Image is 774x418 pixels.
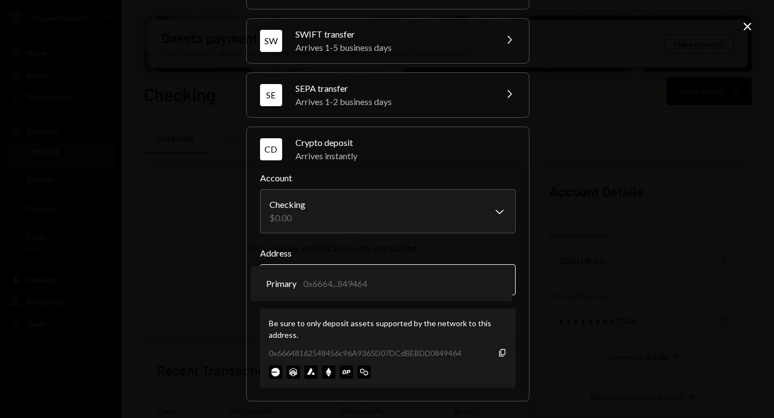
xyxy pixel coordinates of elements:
img: arbitrum-mainnet [287,365,300,379]
div: Be sure to only deposit assets supported by the network to this address. [269,317,507,341]
label: Address [260,247,516,260]
button: Account [260,189,516,233]
div: SEPA transfer [295,82,489,95]
div: Arrives instantly [295,149,516,163]
div: Arrives 1-5 business days [295,41,489,54]
img: optimism-mainnet [340,365,353,379]
div: Crypto deposit [295,136,516,149]
div: Arrives 1-2 business days [295,95,489,108]
img: base-mainnet [269,365,282,379]
img: polygon-mainnet [357,365,371,379]
img: avalanche-mainnet [304,365,318,379]
div: 0x6664...849464 [303,277,367,290]
div: CD [260,138,282,160]
div: SWIFT transfer [295,28,489,41]
label: Account [260,171,516,185]
button: Address [260,264,516,295]
img: ethereum-mainnet [322,365,335,379]
div: SW [260,30,282,52]
span: Primary [266,277,297,290]
div: 0x66648162548456c96A9365D07DCdBEBDD0849464 [269,347,461,359]
div: SE [260,84,282,106]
